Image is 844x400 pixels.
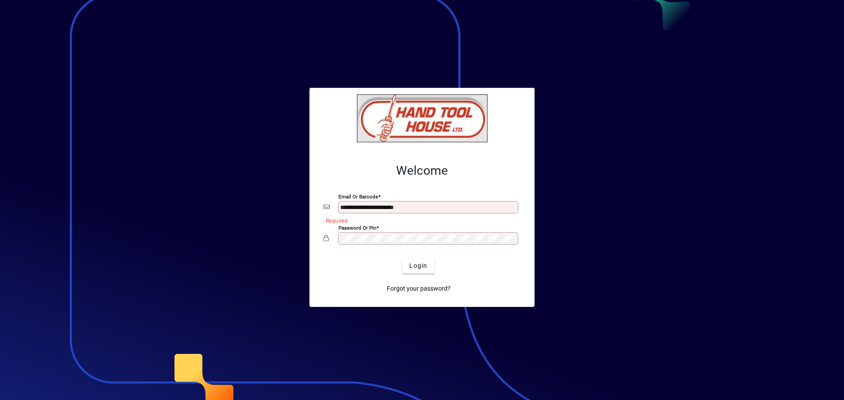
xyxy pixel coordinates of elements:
[402,258,434,274] button: Login
[409,261,427,270] span: Login
[387,284,451,293] span: Forgot your password?
[326,216,513,225] mat-error: Required
[383,281,454,296] a: Forgot your password?
[324,163,520,178] h2: Welcome
[338,225,376,231] mat-label: Password or Pin
[338,194,378,200] mat-label: Email or Barcode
